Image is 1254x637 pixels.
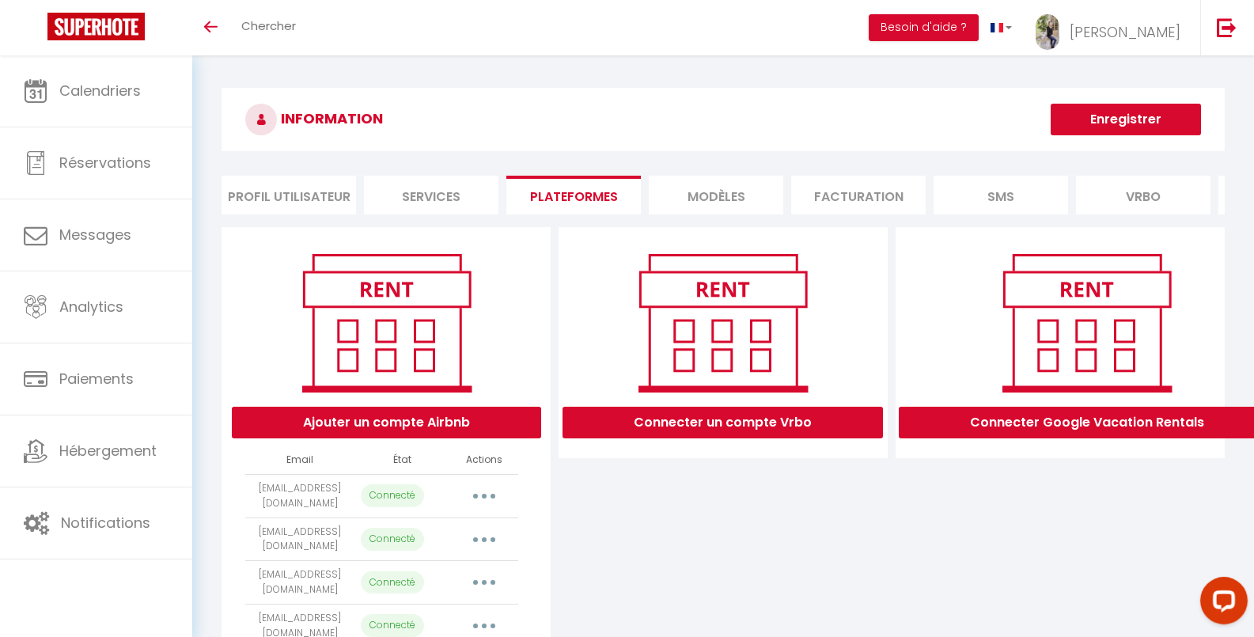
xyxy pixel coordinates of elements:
[1036,14,1059,50] img: ...
[506,176,641,214] li: Plateformes
[245,518,354,561] td: [EMAIL_ADDRESS][DOMAIN_NAME]
[361,571,424,594] p: Connecté
[364,176,498,214] li: Services
[1051,104,1201,135] button: Enregistrer
[361,614,424,637] p: Connecté
[59,369,134,389] span: Paiements
[1217,17,1237,37] img: logout
[59,441,157,461] span: Hébergement
[245,446,354,474] th: Email
[286,247,487,399] img: rent.png
[622,247,824,399] img: rent.png
[791,176,926,214] li: Facturation
[1076,176,1210,214] li: Vrbo
[563,407,883,438] button: Connecter un compte Vrbo
[222,88,1225,151] h3: INFORMATION
[986,247,1188,399] img: rent.png
[361,484,424,507] p: Connecté
[934,176,1068,214] li: SMS
[59,81,141,100] span: Calendriers
[241,17,296,34] span: Chercher
[245,561,354,605] td: [EMAIL_ADDRESS][DOMAIN_NAME]
[245,474,354,518] td: [EMAIL_ADDRESS][DOMAIN_NAME]
[869,14,979,41] button: Besoin d'aide ?
[1188,571,1254,637] iframe: LiveChat chat widget
[59,153,151,173] span: Réservations
[354,446,450,474] th: État
[59,225,131,245] span: Messages
[232,407,541,438] button: Ajouter un compte Airbnb
[649,176,783,214] li: MODÈLES
[450,446,518,474] th: Actions
[47,13,145,40] img: Super Booking
[59,297,123,317] span: Analytics
[222,176,356,214] li: Profil Utilisateur
[61,513,150,533] span: Notifications
[1070,22,1180,42] span: [PERSON_NAME]
[361,528,424,551] p: Connecté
